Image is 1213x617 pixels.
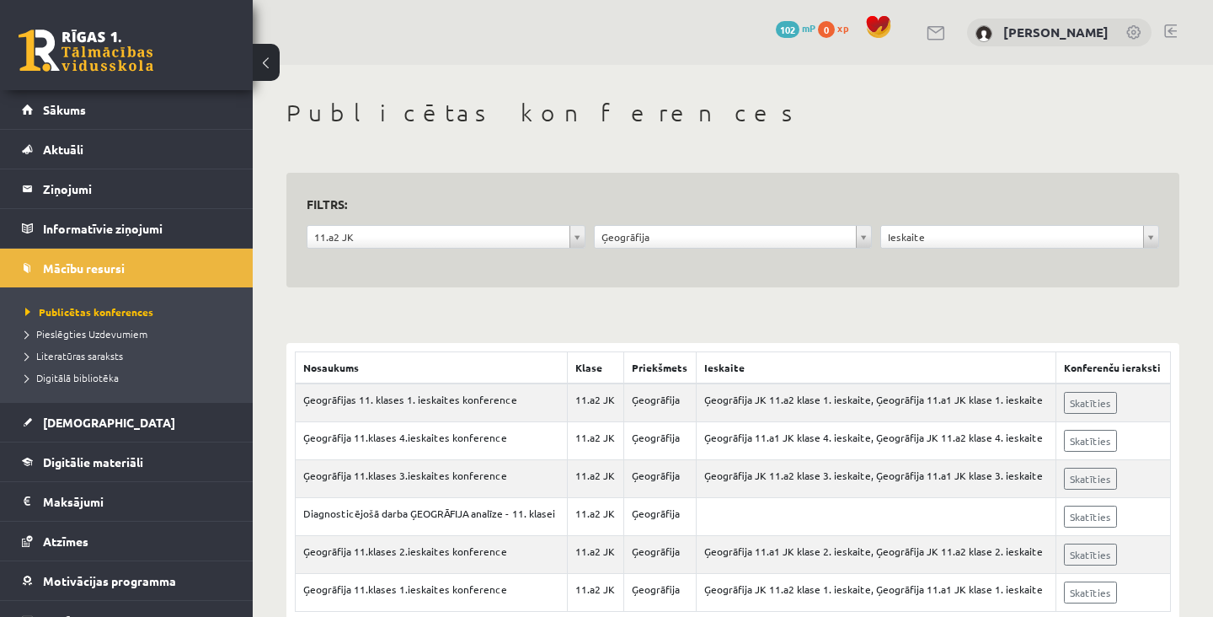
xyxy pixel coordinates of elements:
td: Ģeogrāfija 11.klases 4.ieskaites konference [296,422,568,460]
span: Ieskaite [888,226,1136,248]
a: Skatīties [1064,544,1117,566]
a: Ģeogrāfija [595,226,872,248]
a: [PERSON_NAME] [1003,24,1109,40]
a: Maksājumi [22,482,232,521]
a: Sākums [22,90,232,129]
td: Ģeogrāfija [623,422,696,460]
span: Motivācijas programma [43,573,176,588]
td: Ģeogrāfija JK 11.a2 klase 1. ieskaite, Ģeogrāfija 11.a1 JK klase 1. ieskaite [696,574,1055,612]
span: Literatūras saraksts [25,349,123,362]
th: Klase [567,352,623,384]
td: 11.a2 JK [567,498,623,536]
legend: Informatīvie ziņojumi [43,209,232,248]
span: [DEMOGRAPHIC_DATA] [43,415,175,430]
span: Digitālā bibliotēka [25,371,119,384]
a: Skatīties [1064,506,1117,528]
a: Pieslēgties Uzdevumiem [25,326,236,341]
span: mP [802,21,815,35]
span: Digitālie materiāli [43,454,143,469]
span: Mācību resursi [43,260,125,276]
a: Rīgas 1. Tālmācības vidusskola [19,30,153,72]
td: Ģeogrāfija 11.a1 JK klase 2. ieskaite, Ģeogrāfija JK 11.a2 klase 2. ieskaite [696,536,1055,574]
a: Atzīmes [22,522,232,561]
th: Ieskaite [696,352,1055,384]
a: Ieskaite [881,226,1158,248]
h3: Filtrs: [307,193,1139,216]
td: Ģeogrāfija [623,498,696,536]
a: 0 xp [818,21,857,35]
td: 11.a2 JK [567,460,623,498]
img: Nauris Mutulis [975,25,992,42]
span: Pieslēgties Uzdevumiem [25,327,147,341]
a: Mācību resursi [22,249,232,287]
td: 11.a2 JK [567,536,623,574]
td: Ģeogrāfija JK 11.a2 klase 1. ieskaite, Ģeogrāfija 11.a1 JK klase 1. ieskaite [696,384,1055,422]
a: [DEMOGRAPHIC_DATA] [22,403,232,442]
span: 102 [776,21,799,38]
h1: Publicētas konferences [286,99,1179,127]
a: Aktuāli [22,130,232,169]
td: Diagnosticējošā darba ĢEOGRĀFIJA analīze - 11. klasei [296,498,568,536]
a: Skatīties [1064,392,1117,414]
a: 102 mP [776,21,815,35]
th: Nosaukums [296,352,568,384]
a: Informatīvie ziņojumi [22,209,232,248]
td: 11.a2 JK [567,384,623,422]
a: 11.a2 JK [307,226,585,248]
td: Ģeogrāfija 11.a1 JK klase 4. ieskaite, Ģeogrāfija JK 11.a2 klase 4. ieskaite [696,422,1055,460]
a: Motivācijas programma [22,561,232,600]
a: Skatīties [1064,468,1117,490]
td: Ģeogrāfija [623,460,696,498]
span: Atzīmes [43,534,88,549]
td: Ģeogrāfija 11.klases 1.ieskaites konference [296,574,568,612]
td: 11.a2 JK [567,422,623,460]
span: Aktuāli [43,142,83,157]
a: Skatīties [1064,582,1117,604]
span: Publicētas konferences [25,305,153,319]
a: Literatūras saraksts [25,348,236,363]
td: Ģeogrāfijas 11. klases 1. ieskaites konference [296,384,568,422]
td: Ģeogrāfija [623,384,696,422]
td: Ģeogrāfija [623,536,696,574]
td: Ģeogrāfija JK 11.a2 klase 3. ieskaite, Ģeogrāfija 11.a1 JK klase 3. ieskaite [696,460,1055,498]
span: xp [837,21,848,35]
th: Konferenču ieraksti [1056,352,1171,384]
a: Digitālie materiāli [22,443,232,481]
a: Ziņojumi [22,169,232,208]
td: 11.a2 JK [567,574,623,612]
td: Ģeogrāfija 11.klases 2.ieskaites konference [296,536,568,574]
th: Priekšmets [623,352,696,384]
a: Digitālā bibliotēka [25,370,236,385]
span: 11.a2 JK [314,226,563,248]
span: Ģeogrāfija [601,226,850,248]
a: Skatīties [1064,430,1117,452]
legend: Ziņojumi [43,169,232,208]
legend: Maksājumi [43,482,232,521]
td: Ģeogrāfija [623,574,696,612]
span: Sākums [43,102,86,117]
a: Publicētas konferences [25,304,236,319]
span: 0 [818,21,835,38]
td: Ģeogrāfija 11.klases 3.ieskaites konference [296,460,568,498]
